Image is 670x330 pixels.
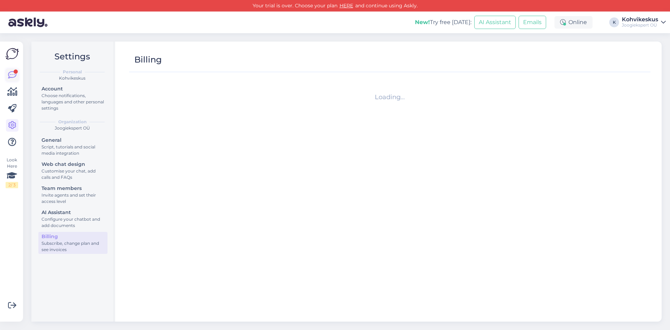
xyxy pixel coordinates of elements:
div: Subscribe, change plan and see invoices [42,240,104,253]
div: Customise your chat, add calls and FAQs [42,168,104,181]
div: Loading... [132,93,648,102]
b: Personal [63,69,82,75]
div: Account [42,85,104,93]
b: New! [415,19,430,25]
div: Web chat design [42,161,104,168]
div: AI Assistant [42,209,104,216]
div: Script, tutorials and social media integration [42,144,104,156]
div: Configure your chatbot and add documents [42,216,104,229]
div: General [42,137,104,144]
div: Online [554,16,593,29]
a: AI AssistantConfigure your chatbot and add documents [38,208,107,230]
a: HERE [337,2,355,9]
div: Joogiekspert OÜ [37,125,107,131]
div: Joogiekspert OÜ [622,22,658,28]
div: Look Here [6,157,18,188]
div: Invite agents and set their access level [42,192,104,205]
div: Try free [DATE]: [415,18,471,27]
img: Askly Logo [6,47,19,60]
a: GeneralScript, tutorials and social media integration [38,135,107,157]
button: AI Assistant [474,16,516,29]
div: Team members [42,185,104,192]
a: BillingSubscribe, change plan and see invoices [38,232,107,254]
a: KohvikeskusJoogiekspert OÜ [622,17,666,28]
div: Kohvikeskus [622,17,658,22]
a: Team membersInvite agents and set their access level [38,184,107,206]
div: K [609,17,619,27]
a: AccountChoose notifications, languages and other personal settings [38,84,107,112]
h2: Settings [37,50,107,63]
div: Kohvikeskus [37,75,107,81]
button: Emails [519,16,546,29]
b: Organization [58,119,87,125]
div: Billing [134,53,162,66]
a: Web chat designCustomise your chat, add calls and FAQs [38,160,107,182]
div: Billing [42,233,104,240]
div: 2 / 3 [6,182,18,188]
div: Choose notifications, languages and other personal settings [42,93,104,111]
